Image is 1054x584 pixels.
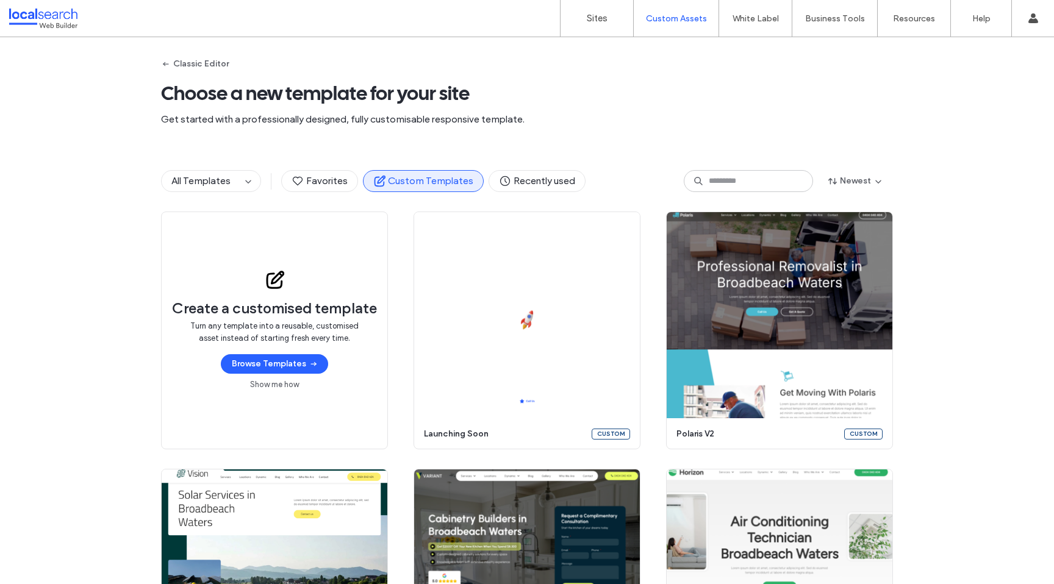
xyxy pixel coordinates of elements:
[172,299,377,318] span: Create a customised template
[281,170,358,192] button: Favorites
[292,174,348,188] span: Favorites
[805,13,865,24] label: Business Tools
[250,379,299,391] a: Show me how
[587,13,608,24] label: Sites
[171,175,231,187] span: All Templates
[646,13,707,24] label: Custom Assets
[489,170,586,192] button: Recently used
[161,54,229,74] button: Classic Editor
[844,429,883,440] div: Custom
[373,174,473,188] span: Custom Templates
[162,171,241,191] button: All Templates
[499,174,575,188] span: Recently used
[818,171,893,191] button: Newest
[363,170,484,192] button: Custom Templates
[424,428,584,440] span: launching soon
[972,13,991,24] label: Help
[676,428,837,440] span: polaris v2
[186,320,363,344] span: Turn any template into a reusable, customised asset instead of starting fresh every time.
[221,354,328,374] button: Browse Templates
[161,113,893,126] span: Get started with a professionally designed, fully customisable responsive template.
[161,81,893,105] span: Choose a new template for your site
[733,13,779,24] label: White Label
[592,429,630,440] div: Custom
[893,13,935,24] label: Resources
